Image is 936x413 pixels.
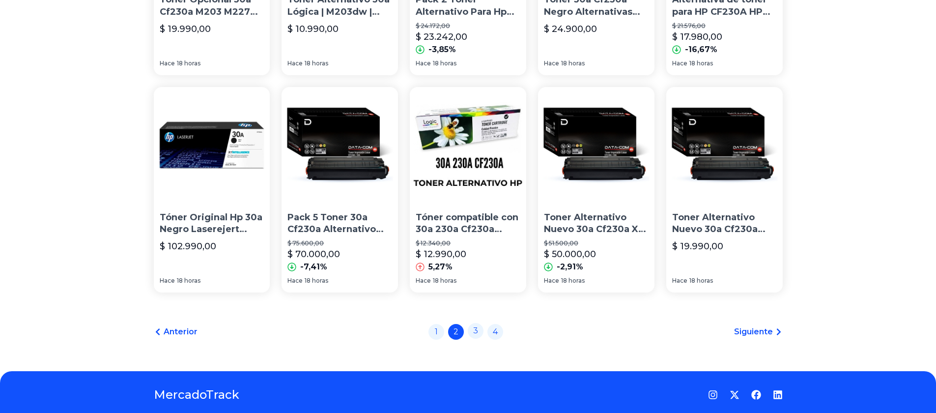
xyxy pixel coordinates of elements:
font: Anterior [164,327,198,336]
font: Hace [416,59,431,67]
font: Siguiente [734,327,773,336]
font: Tóner Original Hp 30a Negro Laserejert (cf230a) | Ofiexpress [160,212,262,247]
font: Hace [160,59,175,67]
font: 18 horas [433,277,456,284]
font: 18 horas [305,277,328,284]
font: -16,67% [685,45,717,54]
a: Tóner compatible con 30a 230a Cf230a M203dn,m227dw,Tóner compatible con 30a 230a Cf230a M203dn,m2... [410,87,526,293]
font: Tóner compatible con 30a 230a Cf230a M203dn,m227dw, [416,212,518,247]
a: 1 [428,324,444,340]
font: 18 horas [305,59,328,67]
a: Toner Alternativo Nuevo 30a Cf230a X 5 Un. Envío GratisToner Alternativo Nuevo 30a Cf230a X 5 Un.... [538,87,654,293]
a: Gorjeo [730,390,739,400]
font: Hace [672,277,687,284]
font: -3,85% [428,45,456,54]
font: $ 75.600,00 [287,239,324,247]
font: Hace [287,59,303,67]
font: $ 21.576,00 [672,22,706,29]
img: Toner Alternativo Nuevo 30a Cf230a M203 M227 Envío Gratis [666,87,783,204]
font: $ 17.980,00 [672,31,722,42]
font: 18 horas [561,59,585,67]
a: Facebook [751,390,761,400]
font: Hace [672,59,687,67]
img: Pack 5 Toner 30a Cf230a Alternativo Nuevo Envío Gratis [282,87,398,204]
font: Hace [544,277,559,284]
a: MercadoTrack [154,387,239,403]
a: 4 [487,324,503,340]
font: 18 horas [433,59,456,67]
font: 18 horas [689,59,713,67]
font: Hace [287,277,303,284]
font: $ 24.172,00 [416,22,450,29]
font: Hace [544,59,559,67]
font: $ 102.990,00 [160,241,216,252]
font: 18 horas [561,277,585,284]
a: LinkedIn [773,390,783,400]
font: Hace [416,277,431,284]
img: Toner Alternativo Nuevo 30a Cf230a X 5 Un. Envío Gratis [538,87,654,204]
font: Pack 5 Toner 30a Cf230a Alternativo Nuevo Envío Gratis [287,212,384,247]
font: $ 12.340,00 [416,239,451,247]
font: -2,91% [557,262,583,271]
font: 1 [435,327,438,336]
font: $ 10.990,00 [287,24,339,34]
font: 3 [473,326,478,335]
font: $ 50.000,00 [544,249,596,260]
font: 5,27% [428,262,453,271]
a: Toner Alternativo Nuevo 30a Cf230a M203 M227 Envío GratisToner Alternativo Nuevo 30a Cf230a M203 ... [666,87,783,293]
a: Siguiente [734,326,783,338]
font: $ 24.900,00 [544,24,597,34]
a: Pack 5 Toner 30a Cf230a Alternativo Nuevo Envío GratisPack 5 Toner 30a Cf230a Alternativo Nuevo E... [282,87,398,293]
font: $ 51.500,00 [544,239,578,247]
font: $ 19.990,00 [672,241,723,252]
font: $ 70.000,00 [287,249,340,260]
font: $ 19.990,00 [160,24,211,34]
font: 18 horas [177,59,200,67]
img: Tóner compatible con 30a 230a Cf230a M203dn,m227dw, [410,87,526,204]
font: 18 horas [177,277,200,284]
font: 4 [493,327,498,336]
font: -7,41% [300,262,327,271]
font: Toner Alternativo Nuevo 30a Cf230a X 5 Un. Envío Gratis [544,212,646,247]
font: MercadoTrack [154,387,239,402]
a: Instagram [708,390,718,400]
font: $ 23.242,00 [416,31,467,42]
font: Hace [160,277,175,284]
img: Tóner Original Hp 30a Negro Laserejert (cf230a) | Ofiexpress [154,87,270,204]
a: Anterior [154,326,198,338]
font: $ 12.990,00 [416,249,466,260]
font: Toner Alternativo Nuevo 30a Cf230a M203 M227 Envío Gratis [672,212,766,259]
a: 3 [468,323,483,339]
font: 18 horas [689,277,713,284]
a: Tóner Original Hp 30a Negro Laserejert (cf230a) | OfiexpressTóner Original Hp 30a Negro Laserejer... [154,87,270,293]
